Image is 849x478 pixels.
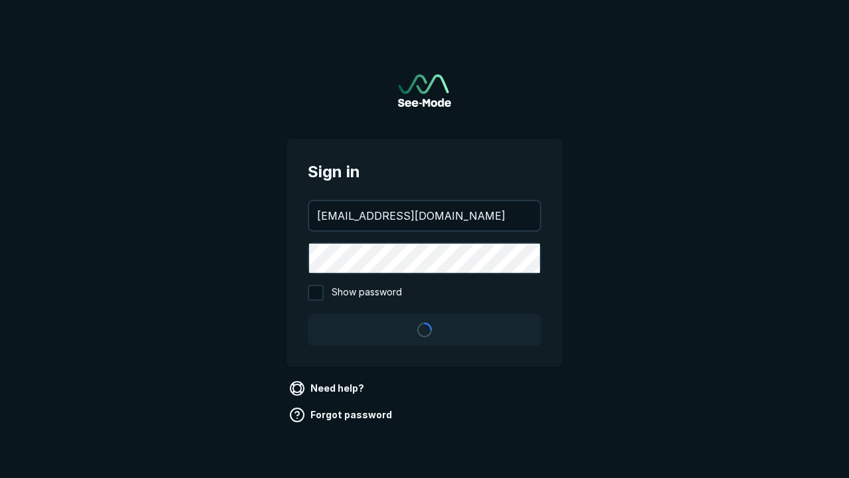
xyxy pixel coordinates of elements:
a: Forgot password [287,404,397,426]
span: Show password [332,285,402,301]
img: See-Mode Logo [398,74,451,107]
a: Need help? [287,378,369,399]
span: Sign in [308,160,541,184]
input: your@email.com [309,201,540,230]
a: Go to sign in [398,74,451,107]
